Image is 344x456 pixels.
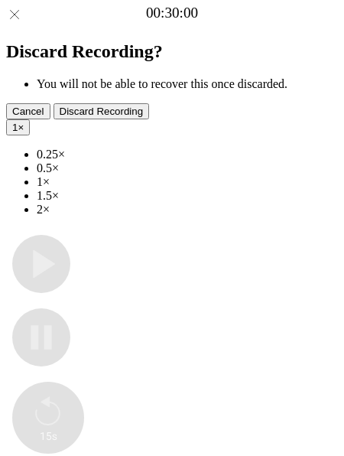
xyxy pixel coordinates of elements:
[12,122,18,133] span: 1
[37,148,338,161] li: 0.25×
[54,103,150,119] button: Discard Recording
[146,5,198,21] a: 00:30:00
[6,119,30,135] button: 1×
[6,103,50,119] button: Cancel
[37,77,338,91] li: You will not be able to recover this once discarded.
[37,175,338,189] li: 1×
[6,41,338,62] h2: Discard Recording?
[37,189,338,203] li: 1.5×
[37,203,338,217] li: 2×
[37,161,338,175] li: 0.5×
